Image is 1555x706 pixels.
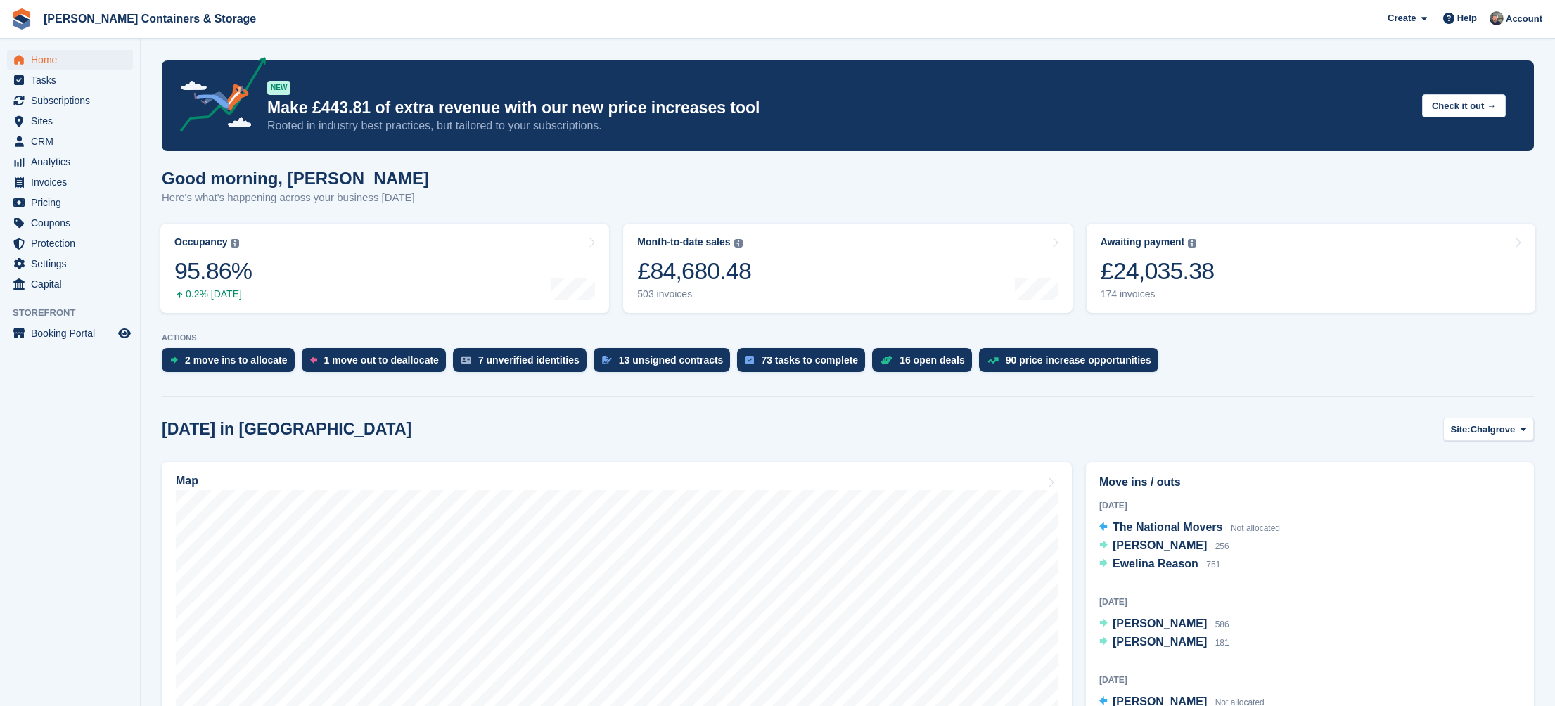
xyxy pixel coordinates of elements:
button: Site: Chalgrove [1443,418,1535,441]
span: Help [1457,11,1477,25]
h2: Map [176,475,198,487]
div: [DATE] [1099,499,1521,512]
a: [PERSON_NAME] 181 [1099,634,1229,652]
span: [PERSON_NAME] [1113,617,1207,629]
a: menu [7,172,133,192]
a: menu [7,152,133,172]
h2: Move ins / outs [1099,474,1521,491]
div: Occupancy [174,236,227,248]
a: 16 open deals [872,348,979,379]
a: Occupancy 95.86% 0.2% [DATE] [160,224,609,313]
div: 503 invoices [637,288,751,300]
a: menu [7,131,133,151]
a: The National Movers Not allocated [1099,519,1280,537]
span: Capital [31,274,115,294]
span: Home [31,50,115,70]
p: ACTIONS [162,333,1534,342]
span: The National Movers [1113,521,1222,533]
a: menu [7,50,133,70]
span: Not allocated [1231,523,1280,533]
a: menu [7,70,133,90]
div: Awaiting payment [1101,236,1185,248]
a: [PERSON_NAME] 586 [1099,615,1229,634]
span: [PERSON_NAME] [1113,539,1207,551]
a: menu [7,91,133,110]
div: 90 price increase opportunities [1006,354,1151,366]
span: Analytics [31,152,115,172]
a: menu [7,274,133,294]
div: 174 invoices [1101,288,1215,300]
div: [DATE] [1099,674,1521,686]
span: Tasks [31,70,115,90]
span: CRM [31,131,115,151]
img: stora-icon-8386f47178a22dfd0bd8f6a31ec36ba5ce8667c1dd55bd0f319d3a0aa187defe.svg [11,8,32,30]
span: Site: [1451,423,1471,437]
a: 73 tasks to complete [737,348,872,379]
div: 0.2% [DATE] [174,288,252,300]
span: Storefront [13,306,140,320]
a: Ewelina Reason 751 [1099,556,1220,574]
img: price-adjustments-announcement-icon-8257ccfd72463d97f412b2fc003d46551f7dbcb40ab6d574587a9cd5c0d94... [168,57,267,137]
div: 7 unverified identities [478,354,580,366]
div: 13 unsigned contracts [619,354,724,366]
a: 2 move ins to allocate [162,348,302,379]
span: 256 [1215,541,1229,551]
a: Month-to-date sales £84,680.48 503 invoices [623,224,1072,313]
span: Protection [31,233,115,253]
div: 16 open deals [900,354,965,366]
button: Check it out → [1422,94,1506,117]
p: Rooted in industry best practices, but tailored to your subscriptions. [267,118,1411,134]
a: menu [7,233,133,253]
div: [DATE] [1099,596,1521,608]
span: Chalgrove [1471,423,1516,437]
span: 751 [1206,560,1220,570]
div: 2 move ins to allocate [185,354,288,366]
a: menu [7,323,133,343]
img: icon-info-grey-7440780725fd019a000dd9b08b2336e03edf1995a4989e88bcd33f0948082b44.svg [734,239,743,248]
div: NEW [267,81,290,95]
a: menu [7,193,133,212]
span: 586 [1215,620,1229,629]
img: move_ins_to_allocate_icon-fdf77a2bb77ea45bf5b3d319d69a93e2d87916cf1d5bf7949dd705db3b84f3ca.svg [170,356,178,364]
img: task-75834270c22a3079a89374b754ae025e5fb1db73e45f91037f5363f120a921f8.svg [745,356,754,364]
span: Invoices [31,172,115,192]
span: Settings [31,254,115,274]
img: icon-info-grey-7440780725fd019a000dd9b08b2336e03edf1995a4989e88bcd33f0948082b44.svg [231,239,239,248]
img: Adam Greenhalgh [1490,11,1504,25]
h2: [DATE] in [GEOGRAPHIC_DATA] [162,420,411,439]
a: menu [7,111,133,131]
span: Sites [31,111,115,131]
img: price_increase_opportunities-93ffe204e8149a01c8c9dc8f82e8f89637d9d84a8eef4429ea346261dce0b2c0.svg [987,357,999,364]
div: 95.86% [174,257,252,285]
p: Make £443.81 of extra revenue with our new price increases tool [267,98,1411,118]
a: Preview store [116,325,133,342]
span: Pricing [31,193,115,212]
span: Account [1506,12,1542,26]
img: contract_signature_icon-13c848040528278c33f63329250d36e43548de30e8caae1d1a13099fd9432cc5.svg [602,356,612,364]
a: [PERSON_NAME] 256 [1099,537,1229,556]
span: 181 [1215,638,1229,648]
a: menu [7,254,133,274]
span: [PERSON_NAME] [1113,636,1207,648]
a: 90 price increase opportunities [979,348,1165,379]
span: Subscriptions [31,91,115,110]
a: Awaiting payment £24,035.38 174 invoices [1087,224,1535,313]
img: icon-info-grey-7440780725fd019a000dd9b08b2336e03edf1995a4989e88bcd33f0948082b44.svg [1188,239,1196,248]
img: deal-1b604bf984904fb50ccaf53a9ad4b4a5d6e5aea283cecdc64d6e3604feb123c2.svg [881,355,892,365]
span: Ewelina Reason [1113,558,1198,570]
h1: Good morning, [PERSON_NAME] [162,169,429,188]
a: [PERSON_NAME] Containers & Storage [38,7,262,30]
span: Coupons [31,213,115,233]
div: 73 tasks to complete [761,354,858,366]
a: 13 unsigned contracts [594,348,738,379]
p: Here's what's happening across your business [DATE] [162,190,429,206]
img: move_outs_to_deallocate_icon-f764333ba52eb49d3ac5e1228854f67142a1ed5810a6f6cc68b1a99e826820c5.svg [310,356,317,364]
a: menu [7,213,133,233]
div: £84,680.48 [637,257,751,285]
div: 1 move out to deallocate [324,354,439,366]
a: 1 move out to deallocate [302,348,453,379]
img: verify_identity-adf6edd0f0f0b5bbfe63781bf79b02c33cf7c696d77639b501bdc392416b5a36.svg [461,356,471,364]
span: Booking Portal [31,323,115,343]
div: Month-to-date sales [637,236,730,248]
a: 7 unverified identities [453,348,594,379]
